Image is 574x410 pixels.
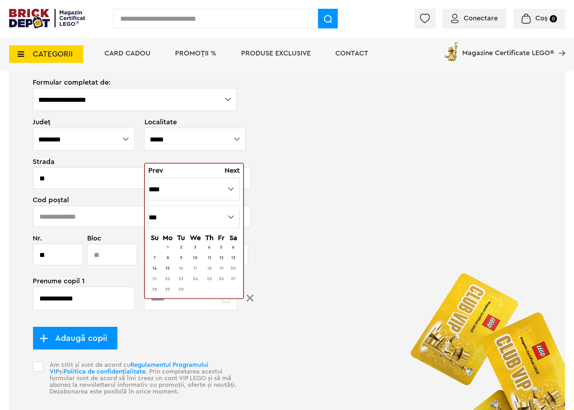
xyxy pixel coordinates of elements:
span: Prenume copil 1 [33,278,127,285]
span: Sunday [151,234,159,242]
a: 9 [180,256,182,260]
a: 12 [219,256,224,260]
a: 4 [208,245,211,249]
span: 30 [179,287,184,291]
span: Wednesday [190,234,201,242]
p: Am citit și sunt de acord cu și . Prin completarea acestui formular sunt de acord să îmi creez un... [45,362,238,407]
a: Politica de confidențialitate [64,368,146,375]
a: 2 [180,245,182,249]
span: 23 [179,277,183,281]
small: 0 [550,15,557,22]
a: 7 [154,256,156,260]
span: Magazine Certificate LEGO® [463,40,554,57]
a: Regulamentul Programului VIP [50,362,209,375]
span: 24 [193,277,198,281]
span: 26 [219,277,224,281]
span: Saturday [230,234,237,242]
a: 15 [166,266,170,270]
span: Thursday [205,234,213,242]
span: 21 [153,277,157,281]
a: Prev [148,167,163,174]
a: Conectare [451,15,498,22]
a: 11 [208,256,211,260]
span: Bloc [87,235,133,242]
span: Friday [218,234,225,242]
span: Tuesday [177,234,185,242]
a: 14 [153,266,157,270]
span: 22 [165,277,170,281]
a: 3 [194,245,196,249]
span: Monday [163,234,173,242]
a: PROMOȚII % [175,50,217,57]
img: Group%201224.svg [246,295,254,302]
a: Magazine Certificate LEGO® [554,40,565,47]
span: Conectare [464,15,498,22]
a: Card Cadou [105,50,151,57]
a: Contact [336,50,369,57]
span: 28 [152,287,157,291]
span: Județ [33,119,136,126]
a: 1 [167,245,169,249]
span: 25 [207,277,212,281]
span: Coș [535,15,548,22]
a: 8 [167,256,169,260]
a: 13 [231,256,236,260]
span: CATEGORII [33,50,73,58]
span: 20 [231,266,236,270]
a: Produse exclusive [241,50,311,57]
img: add_child [39,334,48,343]
span: 27 [231,277,236,281]
span: Next [225,167,240,174]
a: 10 [193,256,198,260]
a: 5 [220,245,222,249]
a: 6 [232,245,234,249]
span: Localitate [144,119,238,126]
span: Adaugă copii [48,334,108,342]
span: Nr. [33,235,79,242]
span: 29 [165,287,170,291]
span: Formular completat de: [33,79,238,86]
span: 16 [179,266,183,270]
span: Cod poștal [33,197,238,204]
span: 19 [219,266,224,270]
span: 17 [193,266,197,270]
span: 18 [207,266,212,270]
